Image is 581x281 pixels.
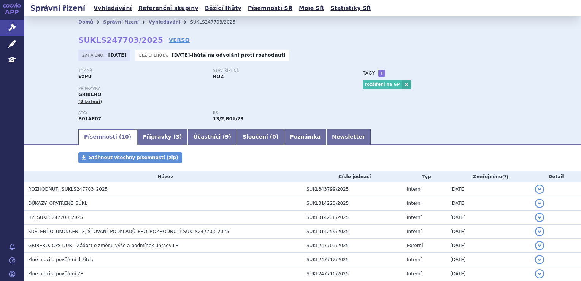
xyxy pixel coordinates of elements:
button: detail [535,185,544,194]
a: lhůta na odvolání proti rozhodnutí [192,53,286,58]
button: detail [535,227,544,236]
span: Interní [407,257,422,262]
td: [DATE] [446,225,531,239]
span: Interní [407,187,422,192]
th: Zveřejněno [446,171,531,182]
span: Běžící lhůta: [139,52,170,58]
span: Stáhnout všechny písemnosti (zip) [89,155,178,160]
a: Účastníci (9) [187,129,237,145]
strong: SUKLS247703/2025 [78,35,163,45]
p: - [172,52,286,58]
button: detail [535,255,544,264]
th: Typ [403,171,446,182]
a: Písemnosti (10) [78,129,137,145]
span: Plné moci a pověření držitele [28,257,95,262]
button: detail [535,269,544,278]
h2: Správní řízení [24,3,91,13]
strong: DABIGATRAN-ETEXILÁT [78,116,101,121]
a: VERSO [169,36,190,44]
td: [DATE] [446,196,531,211]
td: SUKL247712/2025 [303,253,403,267]
a: Poznámka [284,129,326,145]
strong: ROZ [213,74,224,79]
strong: VaPÚ [78,74,92,79]
span: Plné moci a pověření ZP [28,271,83,276]
td: [DATE] [446,267,531,281]
span: Zahájeno: [82,52,106,58]
td: SUKL247703/2025 [303,239,403,253]
td: SUKL314259/2025 [303,225,403,239]
a: Stáhnout všechny písemnosti (zip) [78,152,182,163]
a: Sloučení (0) [237,129,284,145]
span: GRIBERO, CPS DUR - Žádost o změnu výše a podmínek úhrady LP [28,243,178,248]
span: GRIBERO [78,92,101,97]
div: , [213,111,348,122]
td: [DATE] [446,253,531,267]
th: Detail [531,171,581,182]
span: SDĚLENÍ_O_UKONČENÍ_ZJIŠŤOVÁNÍ_PODKLADŮ_PRO_ROZHODNUTÍ_SUKLS247703_2025 [28,229,229,234]
li: SUKLS247703/2025 [190,16,245,28]
button: detail [535,241,544,250]
strong: [DATE] [172,53,190,58]
span: Interní [407,201,422,206]
a: rozšíření na GP [363,80,402,89]
strong: léčiva k terapii nebo k profylaxi tromboembolických onemocnění, přímé inhibitory faktoru Xa a tro... [213,116,224,121]
span: 3 [176,134,179,140]
span: (3 balení) [78,99,102,104]
span: 9 [225,134,229,140]
span: ROZHODNUTÍ_SUKLS247703_2025 [28,187,108,192]
td: [DATE] [446,182,531,196]
a: Statistiky SŘ [328,3,373,13]
strong: [DATE] [108,53,127,58]
p: Stav řízení: [213,69,340,73]
a: Vyhledávání [91,3,134,13]
a: Písemnosti SŘ [246,3,295,13]
th: Číslo jednací [303,171,403,182]
td: [DATE] [446,239,531,253]
h3: Tagy [363,69,375,78]
td: SUKL343799/2025 [303,182,403,196]
span: Interní [407,271,422,276]
a: Referenční skupiny [136,3,201,13]
th: Název [24,171,303,182]
a: + [378,70,385,77]
td: SUKL314223/2025 [303,196,403,211]
span: 10 [121,134,129,140]
a: Přípravky (3) [137,129,187,145]
span: 0 [272,134,276,140]
abbr: (?) [502,174,508,180]
td: [DATE] [446,211,531,225]
td: SUKL247710/2025 [303,267,403,281]
span: DŮKAZY_OPATŘENÉ_SÚKL [28,201,87,206]
button: detail [535,213,544,222]
span: Interní [407,229,422,234]
p: ATC: [78,111,205,115]
span: Interní [407,215,422,220]
p: Přípravky: [78,86,348,91]
span: Externí [407,243,423,248]
p: Typ SŘ: [78,69,205,73]
a: Vyhledávání [149,19,180,25]
span: HZ_SUKLS247703_2025 [28,215,83,220]
a: Moje SŘ [297,3,326,13]
a: Domů [78,19,93,25]
p: RS: [213,111,340,115]
a: Běžící lhůty [203,3,244,13]
a: Newsletter [326,129,371,145]
strong: gatrany a xabany vyšší síly [226,116,244,121]
a: Správní řízení [103,19,139,25]
button: detail [535,199,544,208]
td: SUKL314238/2025 [303,211,403,225]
